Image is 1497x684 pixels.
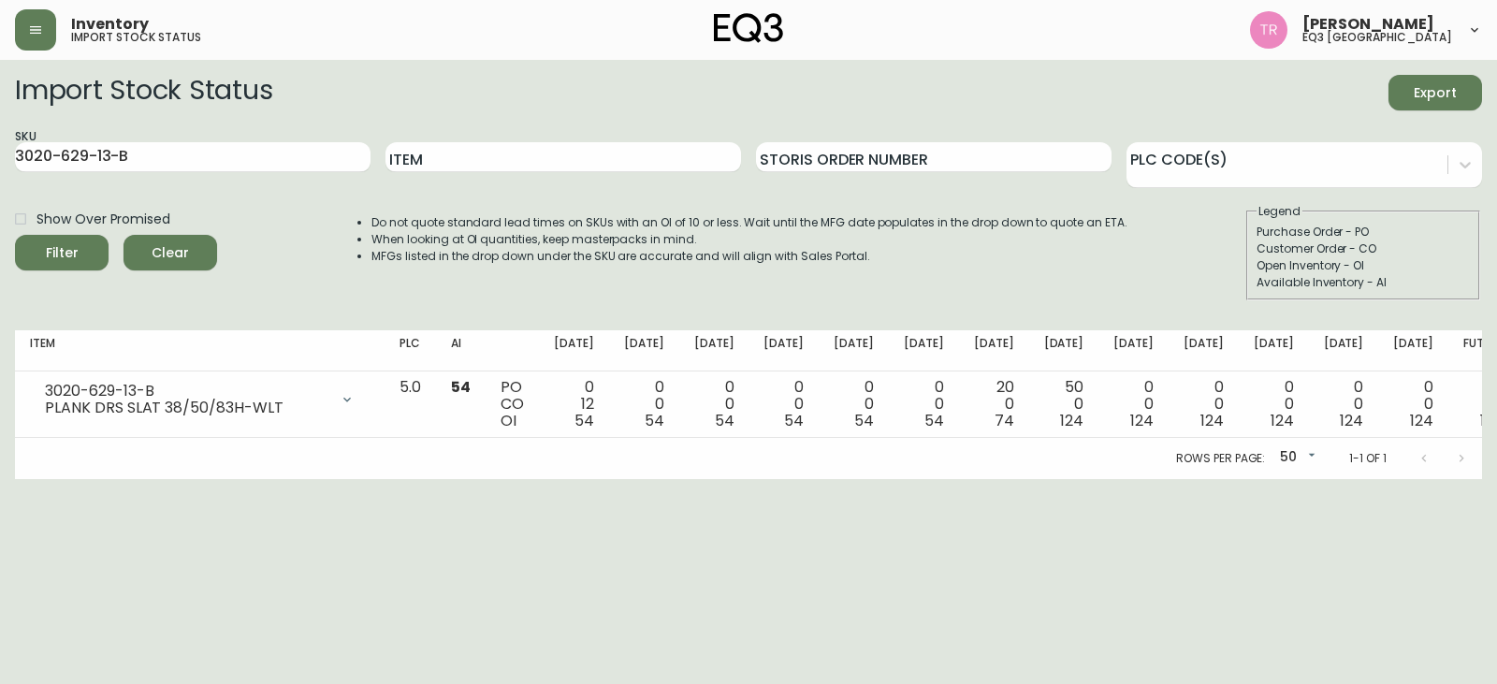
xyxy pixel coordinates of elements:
div: 0 0 [763,379,804,429]
div: PLANK DRS SLAT 38/50/83H-WLT [45,400,328,416]
span: 54 [645,410,664,431]
div: 50 [1272,443,1319,473]
th: [DATE] [539,330,609,371]
button: Clear [124,235,217,270]
h5: import stock status [71,32,201,43]
div: 0 0 [1393,379,1433,429]
td: 5.0 [385,371,436,438]
div: 0 0 [1254,379,1294,429]
span: Clear [138,241,202,265]
div: 0 0 [1184,379,1224,429]
span: 124 [1200,410,1224,431]
div: 0 0 [1113,379,1154,429]
button: Filter [15,235,109,270]
button: Export [1388,75,1482,110]
span: 54 [924,410,944,431]
th: Item [15,330,385,371]
span: 54 [784,410,804,431]
th: [DATE] [819,330,889,371]
div: Open Inventory - OI [1257,257,1470,274]
div: 0 0 [624,379,664,429]
span: 124 [1340,410,1363,431]
span: 54 [451,376,471,398]
span: Export [1403,81,1467,105]
th: [DATE] [1098,330,1169,371]
span: [PERSON_NAME] [1302,17,1434,32]
div: 0 12 [554,379,594,429]
img: 214b9049a7c64896e5c13e8f38ff7a87 [1250,11,1287,49]
th: [DATE] [1169,330,1239,371]
th: [DATE] [1029,330,1099,371]
span: OI [501,410,516,431]
div: Customer Order - CO [1257,240,1470,257]
div: 0 0 [834,379,874,429]
span: 74 [995,410,1014,431]
div: 20 0 [974,379,1014,429]
th: [DATE] [1309,330,1379,371]
div: PO CO [501,379,524,429]
div: 0 0 [904,379,944,429]
span: 54 [854,410,874,431]
th: [DATE] [609,330,679,371]
li: When looking at OI quantities, keep masterpacks in mind. [371,231,1127,248]
span: 124 [1130,410,1154,431]
span: Inventory [71,17,149,32]
li: MFGs listed in the drop down under the SKU are accurate and will align with Sales Portal. [371,248,1127,265]
th: [DATE] [1378,330,1448,371]
span: 54 [574,410,594,431]
p: Rows per page: [1176,450,1265,467]
div: 3020-629-13-BPLANK DRS SLAT 38/50/83H-WLT [30,379,370,420]
th: AI [436,330,486,371]
div: 3020-629-13-B [45,383,328,400]
span: 54 [715,410,734,431]
div: Filter [46,241,79,265]
p: 1-1 of 1 [1349,450,1387,467]
div: 0 0 [1324,379,1364,429]
th: [DATE] [889,330,959,371]
div: 0 0 [694,379,734,429]
legend: Legend [1257,203,1302,220]
span: Show Over Promised [36,210,170,229]
div: 50 0 [1044,379,1084,429]
th: [DATE] [1239,330,1309,371]
img: logo [714,13,783,43]
th: [DATE] [959,330,1029,371]
h2: Import Stock Status [15,75,272,110]
th: PLC [385,330,436,371]
li: Do not quote standard lead times on SKUs with an OI of 10 or less. Wait until the MFG date popula... [371,214,1127,231]
th: [DATE] [748,330,819,371]
div: Available Inventory - AI [1257,274,1470,291]
span: 124 [1271,410,1294,431]
div: Purchase Order - PO [1257,224,1470,240]
h5: eq3 [GEOGRAPHIC_DATA] [1302,32,1452,43]
th: [DATE] [679,330,749,371]
span: 124 [1410,410,1433,431]
span: 124 [1060,410,1083,431]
